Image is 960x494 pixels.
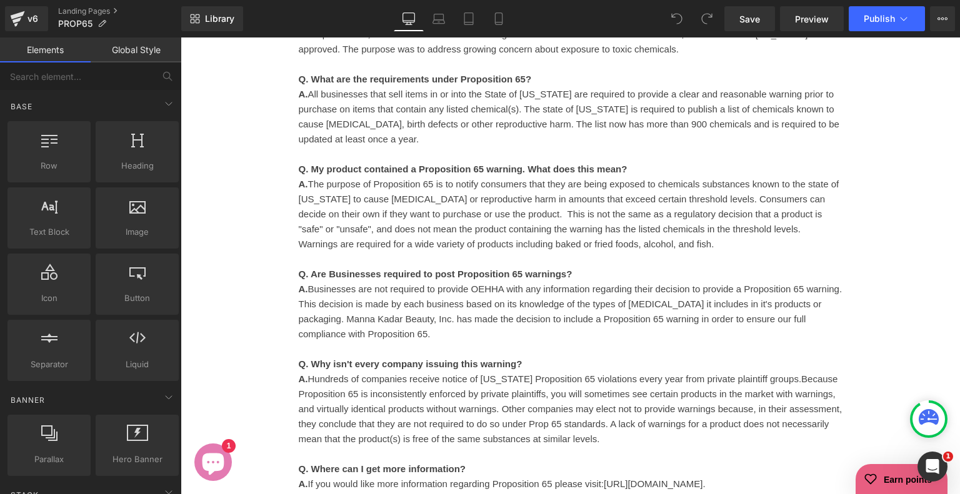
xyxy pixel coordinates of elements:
a: v6 [5,6,48,31]
span: Q. Are Businesses required to post Proposition 65 warnings? [118,231,392,242]
strong: A. [118,441,127,452]
span: Separator [11,358,87,371]
a: Mobile [484,6,514,31]
span: Button [99,292,175,305]
button: Redo [694,6,719,31]
strong: Q. My product contained a Proposition 65 warning. What does this mean? [118,126,447,137]
iframe: Intercom live chat [917,452,947,482]
p: Businesses are not required to provide OEHHA with any information regarding their decision to pro... [118,244,662,304]
a: Laptop [424,6,454,31]
p: All businesses that sell items in or into the State of [US_STATE] are required to provide a clear... [118,49,662,109]
strong: A. [118,336,127,347]
a: [URL][DOMAIN_NAME]. [423,441,525,452]
p: The purpose of Proposition 65 is to notify consumers that they are being exposed to chemicals sub... [118,139,662,214]
span: Library [205,13,234,24]
inbox-online-store-chat: Shopify online store chat [10,406,55,447]
span: Because Proposition 65 is inconsistently enforced by private plaintiffs, you will sometimes see c... [118,336,662,407]
span: Save [739,12,760,26]
span: Text Block [11,225,87,239]
span: Publish [864,14,895,24]
a: Global Style [91,37,181,62]
span: Preview [795,12,829,26]
span: Row [11,159,87,172]
strong: A. [118,51,127,62]
span: 1 [943,452,953,462]
span: A. [118,246,127,257]
span: PROP65 [58,19,92,29]
p: If you would like more information regarding Proposition 65 please visit: [118,439,662,454]
span: Banner [9,394,46,406]
button: Publish [849,6,925,31]
div: v6 [25,11,41,27]
span: Base [9,101,34,112]
a: Tablet [454,6,484,31]
strong: Q. What are the requirements under Proposition 65? [118,36,351,47]
span: Heading [99,159,175,172]
span: Hero Banner [99,453,175,466]
strong: Q. Why isn't every company issuing this warning? [118,321,342,332]
a: Landing Pages [58,6,181,16]
span: Liquid [99,358,175,371]
a: Preview [780,6,844,31]
button: More [930,6,955,31]
button: Undo [664,6,689,31]
a: Desktop [394,6,424,31]
a: New Library [181,6,243,31]
span: Parallax [11,453,87,466]
p: Hundreds of companies receive notice of [US_STATE] Proposition 65 violations every year from priv... [118,334,662,409]
strong: Q. Where can I get more information? [118,426,286,437]
span: Icon [11,292,87,305]
span: Earn points [702,435,752,449]
strong: A. [118,141,127,152]
span: Image [99,225,175,239]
